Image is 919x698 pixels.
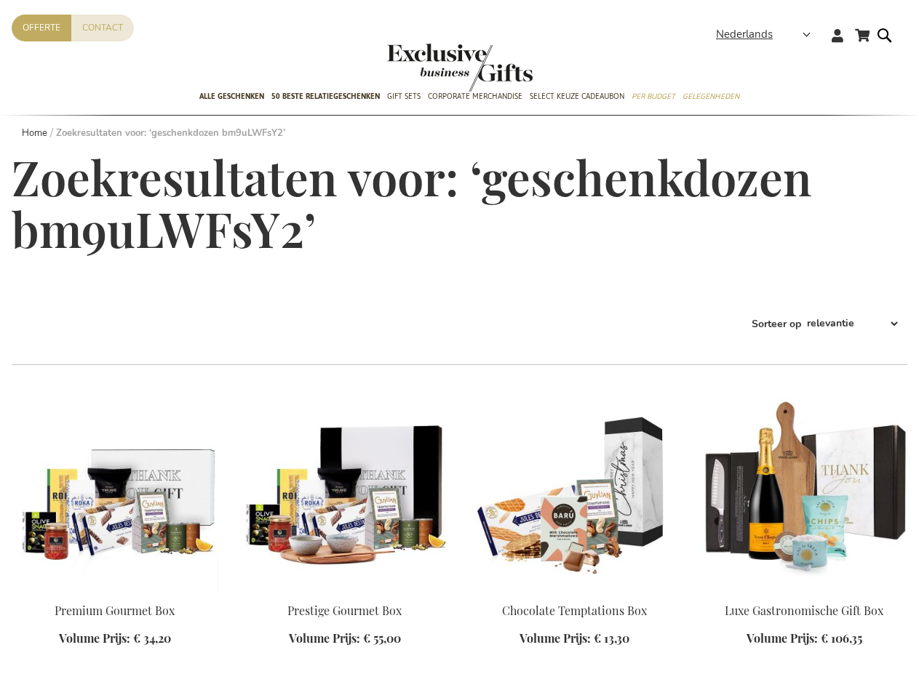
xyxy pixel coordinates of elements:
span: Volume Prijs: [520,630,591,646]
span: € 106,35 [821,630,862,646]
span: Select Keuze Cadeaubon [530,89,624,104]
span: Volume Prijs: [289,630,360,646]
span: Gelegenheden [683,89,739,104]
a: Premium Gourmet Box [12,584,218,598]
label: Sorteer op [752,316,801,330]
a: Volume Prijs: € 106,35 [747,630,862,647]
span: Volume Prijs: [747,630,818,646]
span: € 34,20 [133,630,171,646]
a: Alle Geschenken [199,79,264,116]
img: Premium Gourmet Box [12,388,218,592]
img: Chocolate Temptations Box [472,388,678,592]
span: Nederlands [716,26,773,43]
span: € 13,30 [594,630,629,646]
a: 50 beste relatiegeschenken [271,79,380,116]
a: Prestige Gourmet Box [242,584,448,598]
img: Luxury Culinary Gift Box [701,388,907,592]
a: Volume Prijs: € 55,00 [289,630,401,647]
a: Luxury Culinary Gift Box [701,584,907,598]
a: Prestige Gourmet Box [287,603,402,618]
a: Chocolate Temptations Box [472,584,678,598]
span: Alle Geschenken [199,89,264,104]
a: Gelegenheden [683,79,739,116]
a: Volume Prijs: € 34,20 [59,630,171,647]
a: Per Budget [632,79,675,116]
a: Contact [71,15,134,41]
a: Select Keuze Cadeaubon [530,79,624,116]
a: Home [22,127,47,140]
img: Exclusive Business gifts logo [387,44,533,92]
a: store logo [387,44,460,92]
strong: Zoekresultaten voor: ‘geschenkdozen bm9uLWFsY2’ [56,127,285,140]
span: € 55,00 [363,630,401,646]
a: Offerte [12,15,71,41]
a: Premium Gourmet Box [55,603,175,618]
img: Prestige Gourmet Box [242,388,448,592]
span: Per Budget [632,89,675,104]
span: 50 beste relatiegeschenken [271,89,380,104]
a: Chocolate Temptations Box [502,603,647,618]
span: Zoekresultaten voor: ‘geschenkdozen bm9uLWFsY2’ [12,145,812,260]
a: Volume Prijs: € 13,30 [520,630,629,647]
span: Volume Prijs: [59,630,130,646]
a: Luxe Gastronomische Gift Box [725,603,883,618]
